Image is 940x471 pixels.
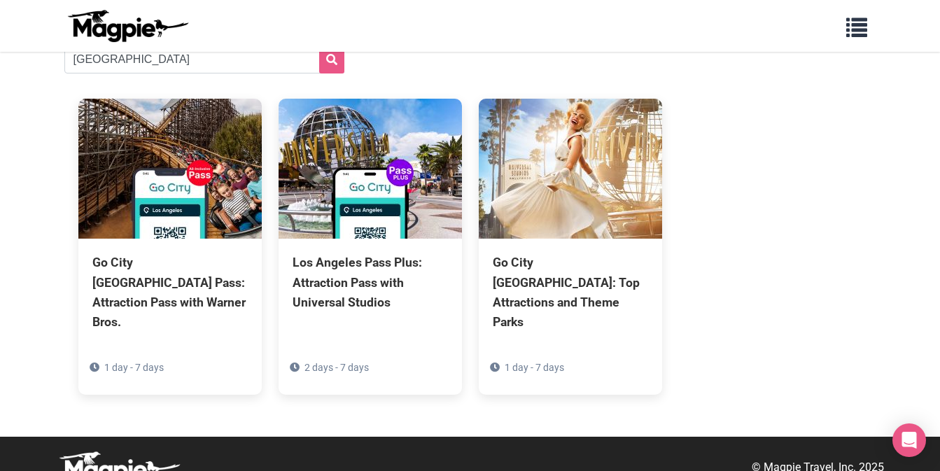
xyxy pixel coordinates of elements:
a: Go City [GEOGRAPHIC_DATA]: Top Attractions and Theme Parks 1 day - 7 days [479,99,662,395]
div: Open Intercom Messenger [892,423,926,457]
span: 2 days - 7 days [304,362,369,373]
img: Go City Los Angeles Pass: Top Attractions and Theme Parks [479,99,662,239]
img: logo-ab69f6fb50320c5b225c76a69d11143b.png [64,9,190,43]
a: Go City [GEOGRAPHIC_DATA] Pass: Attraction Pass with Warner Bros. 1 day - 7 days [78,99,262,395]
img: Go City Los Angeles Pass: Attraction Pass with Warner Bros. [78,99,262,239]
div: Go City [GEOGRAPHIC_DATA] Pass: Attraction Pass with Warner Bros. [92,253,248,332]
div: Go City [GEOGRAPHIC_DATA]: Top Attractions and Theme Parks [493,253,648,332]
span: 1 day - 7 days [505,362,564,373]
input: Search products... [64,45,344,73]
a: Los Angeles Pass Plus: Attraction Pass with Universal Studios 2 days - 7 days [279,99,462,374]
img: Los Angeles Pass Plus: Attraction Pass with Universal Studios [279,99,462,239]
div: Los Angeles Pass Plus: Attraction Pass with Universal Studios [293,253,448,311]
span: 1 day - 7 days [104,362,164,373]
